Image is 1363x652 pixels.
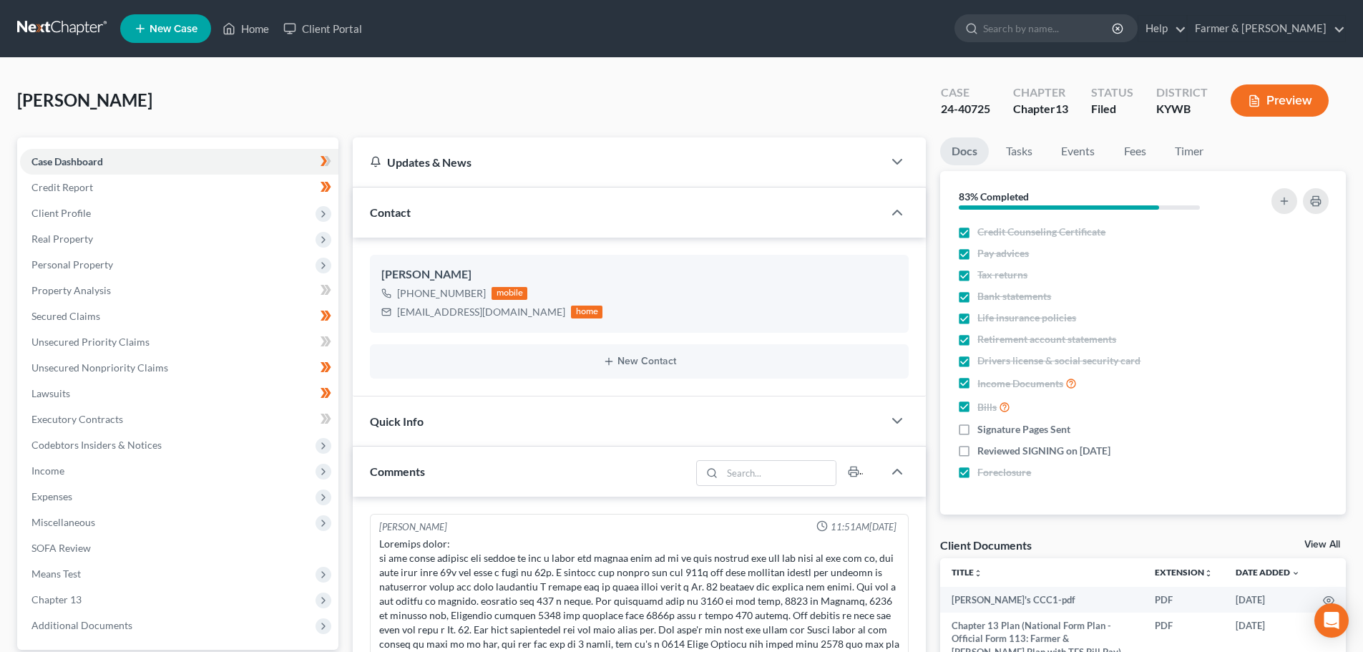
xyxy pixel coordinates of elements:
[20,175,338,200] a: Credit Report
[31,516,95,528] span: Miscellaneous
[571,306,602,318] div: home
[1138,16,1186,42] a: Help
[1013,101,1068,117] div: Chapter
[1188,16,1345,42] a: Farmer & [PERSON_NAME]
[1156,84,1208,101] div: District
[831,520,897,534] span: 11:51AM[DATE]
[31,310,100,322] span: Secured Claims
[1304,540,1340,550] a: View All
[1143,587,1224,613] td: PDF
[397,286,486,301] div: [PHONE_NUMBER]
[31,181,93,193] span: Credit Report
[31,542,91,554] span: SOFA Review
[977,268,1027,282] span: Tax returns
[31,619,132,631] span: Additional Documents
[31,258,113,271] span: Personal Property
[381,266,897,283] div: [PERSON_NAME]
[1224,587,1311,613] td: [DATE]
[370,155,866,170] div: Updates & News
[17,89,152,110] span: [PERSON_NAME]
[492,287,527,300] div: mobile
[20,355,338,381] a: Unsecured Nonpriority Claims
[1291,569,1300,578] i: expand_more
[995,137,1044,165] a: Tasks
[1236,567,1300,578] a: Date Added expand_more
[150,24,197,34] span: New Case
[723,461,836,485] input: Search...
[1231,84,1329,117] button: Preview
[1055,102,1068,115] span: 13
[379,520,447,534] div: [PERSON_NAME]
[959,190,1029,203] strong: 83% Completed
[370,205,411,219] span: Contact
[977,465,1031,480] span: Foreclosure
[941,84,990,101] div: Case
[20,381,338,407] a: Lawsuits
[977,225,1105,239] span: Credit Counseling Certificate
[1163,137,1215,165] a: Timer
[1156,101,1208,117] div: KYWB
[977,289,1051,303] span: Bank statements
[977,400,997,414] span: Bills
[31,361,168,374] span: Unsecured Nonpriority Claims
[31,284,111,296] span: Property Analysis
[20,303,338,329] a: Secured Claims
[370,464,425,478] span: Comments
[31,568,81,580] span: Means Test
[940,537,1032,553] div: Client Documents
[31,593,82,605] span: Chapter 13
[20,329,338,355] a: Unsecured Priority Claims
[940,137,989,165] a: Docs
[977,376,1063,391] span: Income Documents
[977,444,1110,458] span: Reviewed SIGNING on [DATE]
[974,569,982,578] i: unfold_more
[977,246,1029,261] span: Pay advices
[31,413,123,425] span: Executory Contracts
[20,149,338,175] a: Case Dashboard
[940,587,1143,613] td: [PERSON_NAME]'s CCC1-pdf
[20,407,338,432] a: Executory Contracts
[31,490,72,502] span: Expenses
[31,387,70,399] span: Lawsuits
[977,422,1070,437] span: Signature Pages Sent
[977,311,1076,325] span: Life insurance policies
[977,332,1116,346] span: Retirement account statements
[31,207,91,219] span: Client Profile
[31,336,150,348] span: Unsecured Priority Claims
[941,101,990,117] div: 24-40725
[381,356,897,367] button: New Contact
[1314,603,1349,638] div: Open Intercom Messenger
[31,155,103,167] span: Case Dashboard
[31,233,93,245] span: Real Property
[1091,84,1133,101] div: Status
[31,464,64,477] span: Income
[1013,84,1068,101] div: Chapter
[952,567,982,578] a: Titleunfold_more
[1155,567,1213,578] a: Extensionunfold_more
[1050,137,1106,165] a: Events
[31,439,162,451] span: Codebtors Insiders & Notices
[20,535,338,561] a: SOFA Review
[977,354,1140,368] span: Drivers license & social security card
[983,15,1114,42] input: Search by name...
[1204,569,1213,578] i: unfold_more
[276,16,369,42] a: Client Portal
[370,414,424,428] span: Quick Info
[20,278,338,303] a: Property Analysis
[1112,137,1158,165] a: Fees
[397,305,565,319] div: [EMAIL_ADDRESS][DOMAIN_NAME]
[215,16,276,42] a: Home
[1091,101,1133,117] div: Filed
